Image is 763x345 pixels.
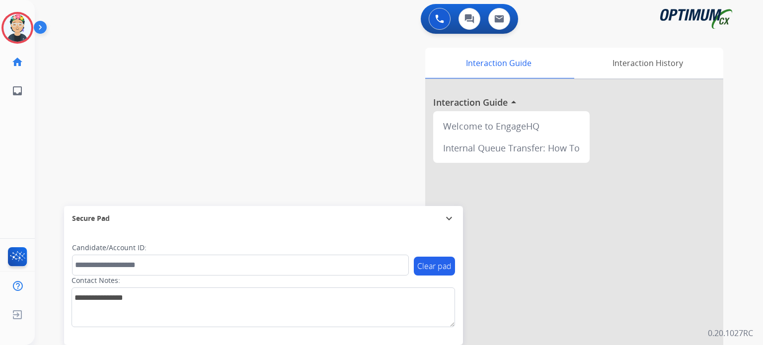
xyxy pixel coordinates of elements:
[437,137,586,159] div: Internal Queue Transfer: How To
[437,115,586,137] div: Welcome to EngageHQ
[572,48,723,78] div: Interaction History
[11,85,23,97] mat-icon: inbox
[72,243,147,253] label: Candidate/Account ID:
[72,276,120,285] label: Contact Notes:
[72,213,110,223] span: Secure Pad
[708,327,753,339] p: 0.20.1027RC
[414,257,455,276] button: Clear pad
[3,14,31,42] img: avatar
[11,56,23,68] mat-icon: home
[425,48,572,78] div: Interaction Guide
[443,212,455,224] mat-icon: expand_more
